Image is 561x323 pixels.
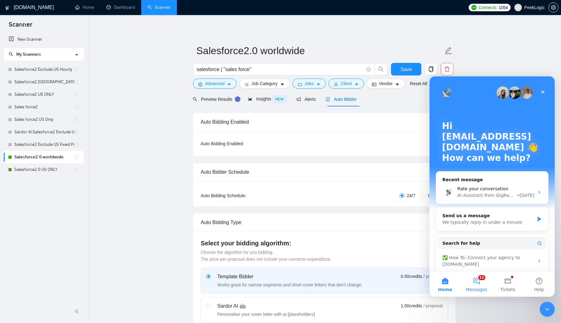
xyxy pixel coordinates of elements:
[400,65,412,73] span: Save
[248,97,252,101] span: area-chart
[424,303,443,309] span: / proposal
[410,80,427,87] a: Reset All
[548,5,558,10] a: setting
[280,82,285,87] span: caret-down
[328,79,364,89] button: userClientcaret-down
[375,66,387,72] span: search
[4,33,84,46] li: New Scanner
[379,80,393,87] span: Vendor
[296,97,301,101] span: notification
[444,47,452,55] span: edit
[198,82,203,87] span: setting
[244,82,249,87] span: bars
[227,82,231,87] span: caret-down
[14,113,74,126] a: Sales force2 US Only
[235,96,240,102] div: Tooltip anchor
[74,105,79,110] span: holder
[16,52,41,57] span: My Scanners
[354,82,359,87] span: caret-down
[217,311,315,317] div: Personalise your cover letter with ai [placeholders]
[9,52,13,56] span: search
[391,63,421,75] button: Save
[193,97,197,101] span: search
[424,273,443,279] span: / proposal
[201,140,283,147] div: Auto Bidding Enabled:
[75,308,81,315] span: double-left
[326,97,357,102] span: Auto Bidder
[14,151,74,163] a: Salesforce2.0 worldwide
[197,65,364,73] input: Search Freelance Jobs...
[74,130,79,135] span: holder
[441,63,453,75] button: delete
[193,97,238,102] span: Preview Results
[4,113,84,126] li: Sales force2 US Only
[372,82,376,87] span: idcard
[217,282,363,288] div: Works great for narrow segments and short cover letters that don't change.
[193,79,237,89] button: settingAdvancedcaret-down
[5,3,10,13] img: logo
[341,80,352,87] span: Client
[273,96,286,103] span: NEW
[14,88,74,101] a: Salesforce2 US ONLY
[367,67,371,71] span: info-circle
[9,52,41,57] span: My Scanners
[201,239,448,248] h4: Select your bidding algorithm:
[147,5,171,10] a: searchScanner
[248,96,286,101] span: Insights
[4,76,84,88] li: Salesforce2 US
[106,5,135,10] a: dashboardDashboard
[516,5,520,10] span: user
[217,302,315,310] div: Sardor AI 🤖
[326,97,330,101] span: robot
[205,80,224,87] span: Advanced
[251,80,277,87] span: Job Category
[74,79,79,85] span: holder
[316,82,321,87] span: caret-down
[478,4,497,11] span: Connects:
[375,63,387,75] button: search
[74,117,79,122] span: holder
[74,92,79,97] span: holder
[499,4,508,11] span: 1054
[14,63,74,76] a: Salesforce2 Exclude US Hourly
[430,76,555,297] iframe: Intercom live chat
[334,82,338,87] span: user
[14,163,74,176] a: Salesforce2.0 US ONLY
[9,33,79,46] a: New Scanner
[4,151,84,163] li: Salesforce2.0 worldwide
[441,66,453,72] span: delete
[4,101,84,113] li: Sales force2
[395,82,399,87] span: caret-down
[425,63,437,75] button: copy
[74,155,79,160] span: holder
[305,80,314,87] span: Jobs
[298,82,302,87] span: folder
[404,192,418,199] span: 24/7
[4,88,84,101] li: Salesforce2 US ONLY
[425,66,437,72] span: copy
[14,138,74,151] a: Salesforce2 Exclude US Fixed Price
[401,273,422,280] span: 0.50 credits
[74,167,79,172] span: holder
[201,213,448,231] div: Auto Bidding Type
[196,43,443,59] input: Scanner name...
